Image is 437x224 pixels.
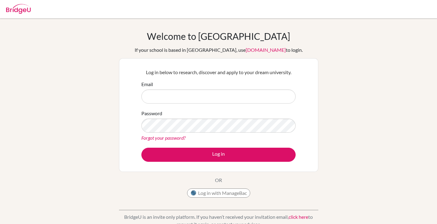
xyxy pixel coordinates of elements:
label: Email [141,81,153,88]
div: If your school is based in [GEOGRAPHIC_DATA], use to login. [135,46,303,54]
img: Bridge-U [6,4,31,14]
button: Log in with ManageBac [187,188,250,198]
p: Log in below to research, discover and apply to your dream university. [141,69,296,76]
a: Forgot your password? [141,135,186,141]
label: Password [141,110,162,117]
p: OR [215,177,222,184]
a: [DOMAIN_NAME] [246,47,286,53]
button: Log in [141,148,296,162]
h1: Welcome to [GEOGRAPHIC_DATA] [147,31,290,42]
a: click here [289,214,308,220]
